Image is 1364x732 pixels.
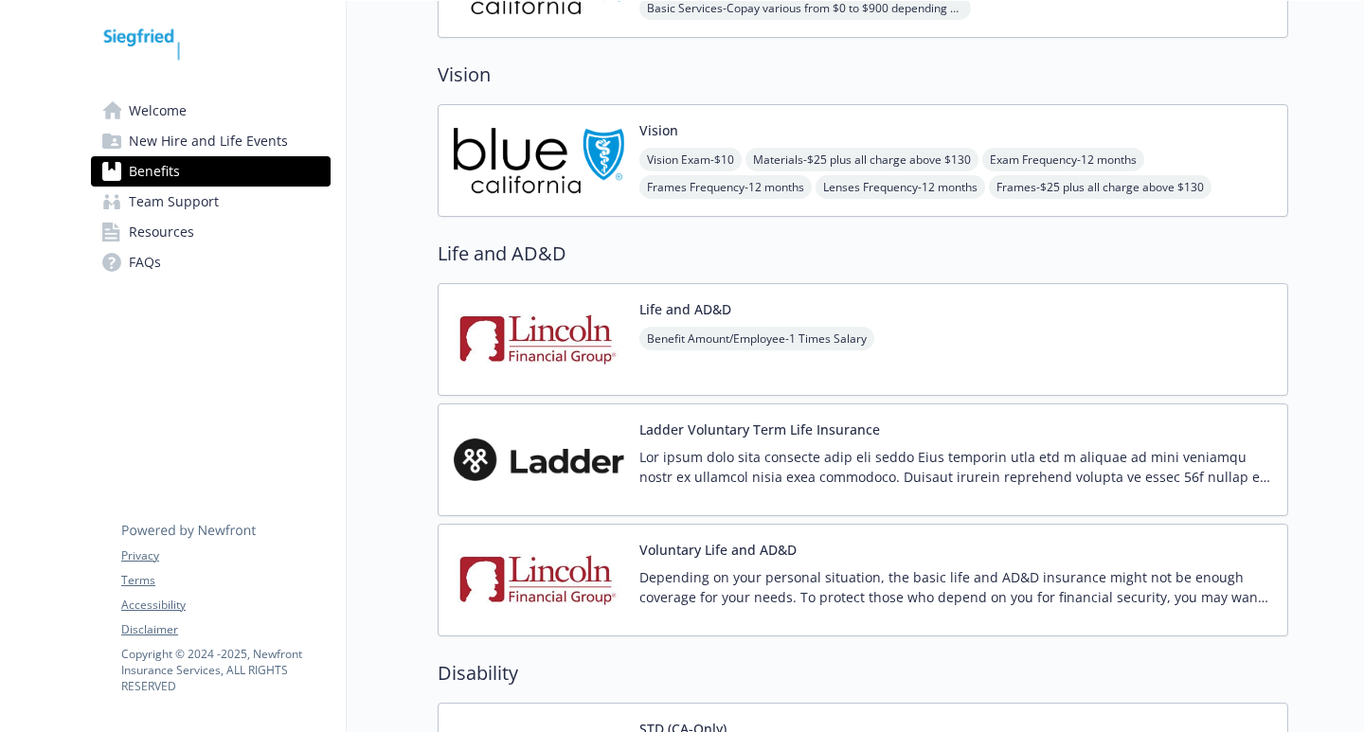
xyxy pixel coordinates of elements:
a: New Hire and Life Events [91,126,331,156]
a: Team Support [91,187,331,217]
p: Depending on your personal situation, the basic life and AD&D insurance might not be enough cover... [639,567,1272,607]
a: Disclaimer [121,621,330,638]
a: Resources [91,217,331,247]
button: Life and AD&D [639,299,731,319]
span: Materials - $25 plus all charge above $130 [745,148,978,171]
span: New Hire and Life Events [129,126,288,156]
a: Accessibility [121,597,330,614]
a: Privacy [121,547,330,564]
span: Benefits [129,156,180,187]
a: Benefits [91,156,331,187]
p: Copyright © 2024 - 2025 , Newfront Insurance Services, ALL RIGHTS RESERVED [121,646,330,694]
img: Blue Shield of California carrier logo [454,120,624,201]
span: Lenses Frequency - 12 months [816,175,985,199]
button: Vision [639,120,678,140]
img: Lincoln Financial Group carrier logo [454,299,624,380]
h2: Vision [438,61,1288,89]
img: Ladder carrier logo [454,420,624,500]
span: Frames Frequency - 12 months [639,175,812,199]
p: Lor ipsum dolo sita consecte adip eli seddo Eius temporin utla etd m aliquae ad mini veniamqu nos... [639,447,1272,487]
span: Welcome [129,96,187,126]
span: Team Support [129,187,219,217]
span: FAQs [129,247,161,277]
h2: Disability [438,659,1288,687]
a: Welcome [91,96,331,126]
img: Lincoln Financial Group carrier logo [454,540,624,620]
span: Benefit Amount/Employee - 1 Times Salary [639,327,874,350]
span: Frames - $25 plus all charge above $130 [989,175,1211,199]
h2: Life and AD&D [438,240,1288,268]
a: Terms [121,572,330,589]
span: Vision Exam - $10 [639,148,742,171]
button: Ladder Voluntary Term Life Insurance [639,420,880,439]
span: Exam Frequency - 12 months [982,148,1144,171]
span: Resources [129,217,194,247]
button: Voluntary Life and AD&D [639,540,797,560]
a: FAQs [91,247,331,277]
